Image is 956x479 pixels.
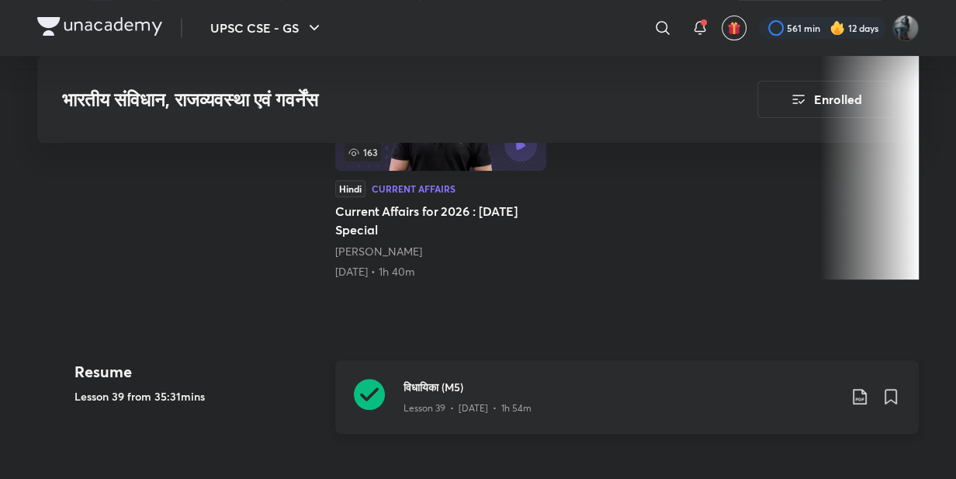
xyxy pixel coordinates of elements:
[335,360,919,453] a: विधायिका (M5)Lesson 39 • [DATE] • 1h 54m
[74,388,323,404] h5: Lesson 39 from 35:31mins
[345,143,381,161] span: 163
[830,20,845,36] img: streak
[62,89,670,111] h3: भारतीय संविधान, राजव्यवस्था एवं गवर्नेंस
[335,264,546,279] div: 14th Aug • 1h 40m
[404,379,838,395] h3: विधायिका (M5)
[335,50,546,279] a: 163HindiCurrent AffairsCurrent Affairs for 2026 : [DATE] Special[PERSON_NAME][DATE] • 1h 40m
[335,202,546,239] h5: Current Affairs for 2026 : [DATE] Special
[727,21,741,35] img: avatar
[335,244,422,259] a: [PERSON_NAME]
[722,16,746,40] button: avatar
[335,50,546,279] a: Current Affairs for 2026 : Independence day Special
[37,17,162,40] a: Company Logo
[74,360,323,384] h4: Resume
[892,15,919,41] img: Komal
[335,180,365,197] div: Hindi
[404,401,532,415] p: Lesson 39 • [DATE] • 1h 54m
[37,17,162,36] img: Company Logo
[372,184,455,193] div: Current Affairs
[335,244,546,259] div: Himanshu Sharma
[757,81,894,118] button: Enrolled
[201,12,333,43] button: UPSC CSE - GS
